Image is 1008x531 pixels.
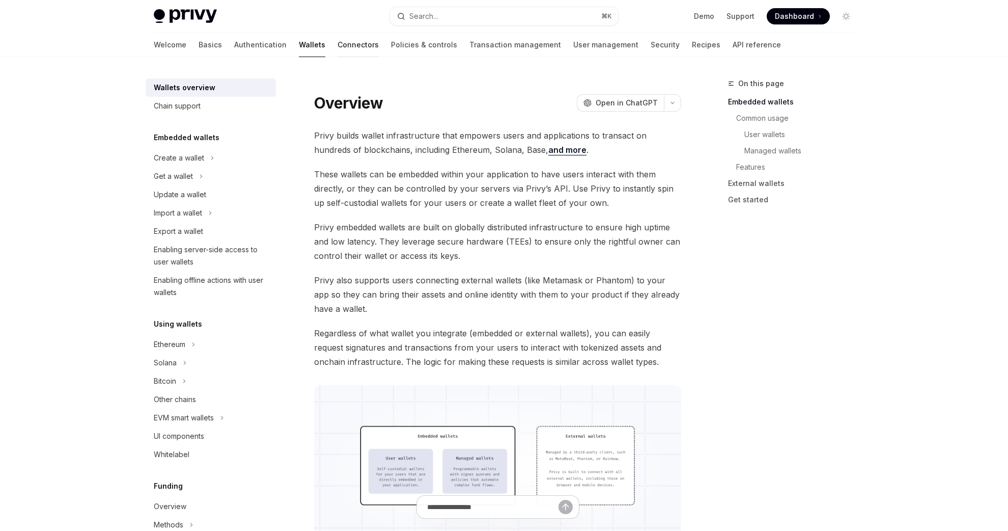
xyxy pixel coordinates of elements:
button: Toggle dark mode [838,8,854,24]
a: Other chains [146,390,276,409]
h1: Overview [314,94,383,112]
a: User management [573,33,638,57]
a: User wallets [744,126,862,143]
a: Update a wallet [146,185,276,204]
div: Whitelabel [154,448,189,461]
a: Welcome [154,33,186,57]
div: Enabling offline actions with user wallets [154,274,270,299]
a: Transaction management [469,33,561,57]
button: Send message [558,500,573,514]
span: Regardless of what wallet you integrate (embedded or external wallets), you can easily request si... [314,326,681,369]
h5: Using wallets [154,318,202,330]
a: Get started [728,192,862,208]
a: Recipes [692,33,720,57]
div: UI components [154,430,204,442]
div: EVM smart wallets [154,412,214,424]
a: Policies & controls [391,33,457,57]
a: Connectors [338,33,379,57]
a: Chain support [146,97,276,115]
a: API reference [733,33,781,57]
div: Update a wallet [154,189,206,201]
a: Enabling server-side access to user wallets [146,241,276,271]
a: Managed wallets [744,143,862,159]
h5: Funding [154,480,183,492]
div: Search... [409,10,438,22]
a: Features [736,159,862,175]
img: light logo [154,9,217,23]
span: On this page [738,77,784,90]
a: Overview [146,497,276,516]
span: These wallets can be embedded within your application to have users interact with them directly, ... [314,167,681,210]
a: Common usage [736,110,862,126]
button: Search...⌘K [390,7,618,25]
a: Embedded wallets [728,94,862,110]
a: Enabling offline actions with user wallets [146,271,276,302]
a: Security [651,33,680,57]
a: Basics [199,33,222,57]
a: Wallets overview [146,78,276,97]
span: ⌘ K [601,12,612,20]
span: Privy also supports users connecting external wallets (like Metamask or Phantom) to your app so t... [314,273,681,316]
div: Wallets overview [154,82,215,94]
span: Privy builds wallet infrastructure that empowers users and applications to transact on hundreds o... [314,128,681,157]
a: Demo [694,11,714,21]
button: Open in ChatGPT [577,94,664,112]
a: Dashboard [767,8,830,24]
span: Open in ChatGPT [596,98,658,108]
a: Whitelabel [146,445,276,464]
div: Methods [154,519,183,531]
span: Dashboard [775,11,814,21]
div: Ethereum [154,338,185,351]
h5: Embedded wallets [154,131,219,144]
a: Authentication [234,33,287,57]
a: Export a wallet [146,222,276,241]
div: Get a wallet [154,170,193,182]
a: External wallets [728,175,862,192]
div: Enabling server-side access to user wallets [154,244,270,268]
a: and more [548,145,586,155]
span: Privy embedded wallets are built on globally distributed infrastructure to ensure high uptime and... [314,220,681,263]
div: Overview [154,500,186,513]
div: Chain support [154,100,201,112]
div: Export a wallet [154,225,203,237]
div: Other chains [154,393,196,406]
a: UI components [146,427,276,445]
div: Solana [154,357,177,369]
div: Create a wallet [154,152,204,164]
a: Wallets [299,33,325,57]
a: Support [726,11,754,21]
div: Bitcoin [154,375,176,387]
div: Import a wallet [154,207,202,219]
